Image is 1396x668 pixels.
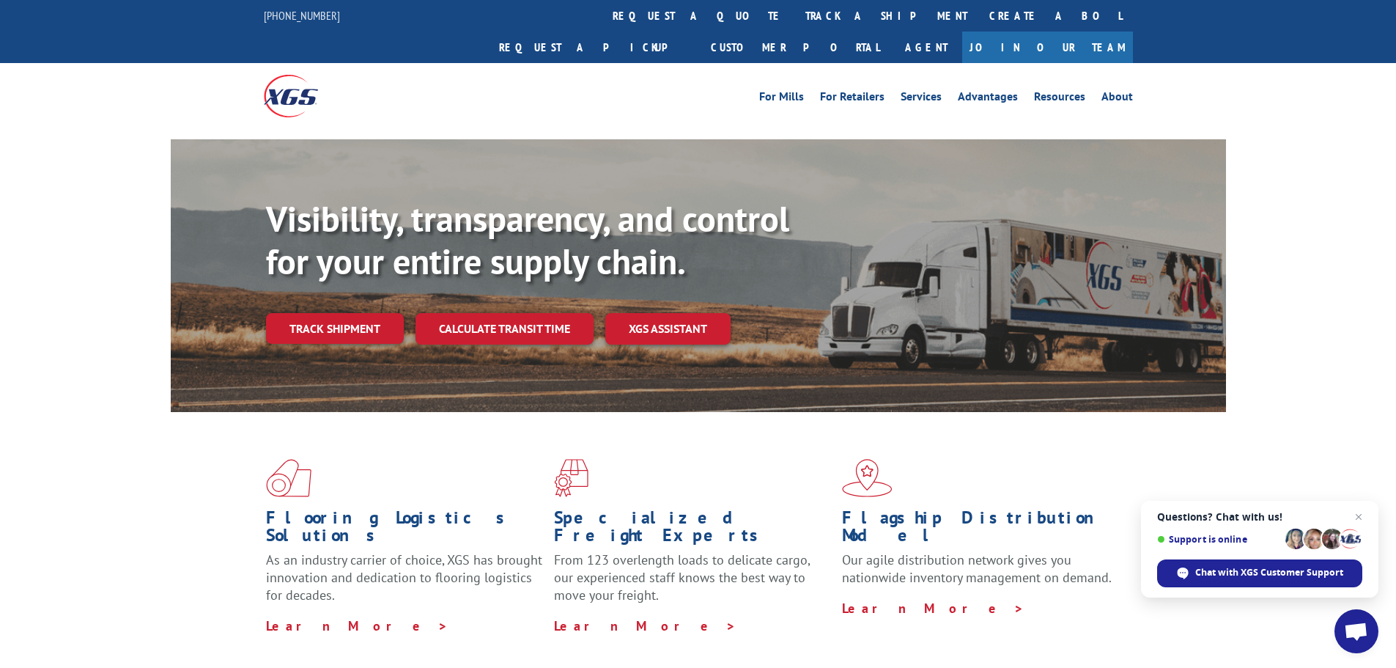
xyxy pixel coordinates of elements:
[820,91,884,107] a: For Retailers
[554,617,736,634] a: Learn More >
[842,600,1024,617] a: Learn More >
[842,459,893,497] img: xgs-icon-flagship-distribution-model-red
[1034,91,1085,107] a: Resources
[416,313,594,345] a: Calculate transit time
[1195,566,1343,579] span: Chat with XGS Customer Support
[554,509,831,551] h1: Specialized Freight Experts
[554,459,588,497] img: xgs-icon-focused-on-flooring-red
[842,509,1119,551] h1: Flagship Distribution Model
[266,551,542,603] span: As an industry carrier of choice, XGS has brought innovation and dedication to flooring logistics...
[266,617,448,634] a: Learn More >
[1157,511,1362,523] span: Questions? Chat with us!
[266,196,789,284] b: Visibility, transparency, and control for your entire supply chain.
[700,32,890,63] a: Customer Portal
[1157,534,1280,545] span: Support is online
[890,32,962,63] a: Agent
[1350,508,1367,526] span: Close chat
[1157,559,1362,587] div: Chat with XGS Customer Support
[1334,609,1378,653] div: Open chat
[264,8,340,23] a: [PHONE_NUMBER]
[1101,91,1133,107] a: About
[266,313,404,344] a: Track shipment
[266,509,543,551] h1: Flooring Logistics Solutions
[605,313,731,345] a: XGS ASSISTANT
[759,91,804,107] a: For Mills
[901,91,942,107] a: Services
[962,32,1133,63] a: Join Our Team
[266,459,311,497] img: xgs-icon-total-supply-chain-intelligence-red
[554,551,831,617] p: From 123 overlength loads to delicate cargo, our experienced staff knows the best way to move you...
[842,551,1112,586] span: Our agile distribution network gives you nationwide inventory management on demand.
[958,91,1018,107] a: Advantages
[488,32,700,63] a: Request a pickup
